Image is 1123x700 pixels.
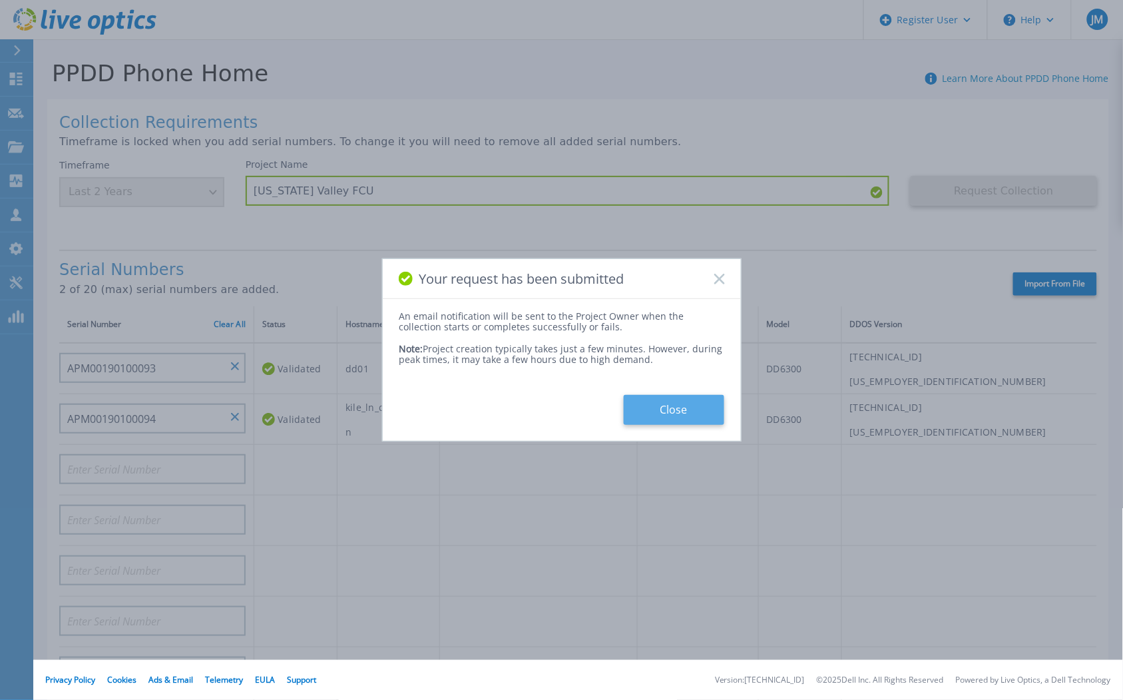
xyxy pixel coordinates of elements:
[624,395,724,425] button: Close
[45,674,95,685] a: Privacy Policy
[399,311,724,332] div: An email notification will be sent to the Project Owner when the collection starts or completes s...
[715,676,805,685] li: Version: [TECHNICAL_ID]
[419,271,624,286] span: Your request has been submitted
[148,674,193,685] a: Ads & Email
[817,676,944,685] li: © 2025 Dell Inc. All Rights Reserved
[399,342,423,355] span: Note:
[205,674,243,685] a: Telemetry
[956,676,1111,685] li: Powered by Live Optics, a Dell Technology
[255,674,275,685] a: EULA
[107,674,136,685] a: Cookies
[399,333,724,365] div: Project creation typically takes just a few minutes. However, during peak times, it may take a fe...
[287,674,316,685] a: Support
